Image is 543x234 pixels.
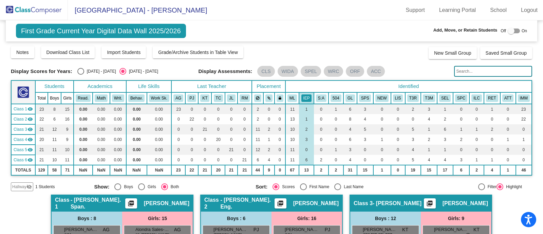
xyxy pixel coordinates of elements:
[11,104,35,114] td: Aranzazu Gabaldon Rivilla - Gabaldon - Imm. Span.
[285,92,299,104] th: Multilingual Learner
[329,104,343,114] td: 1
[421,114,437,124] td: 4
[263,124,275,134] td: 2
[225,155,238,165] td: 0
[329,124,343,134] td: 0
[74,155,93,165] td: 0.00
[437,104,453,114] td: 1
[500,134,516,145] td: 1
[252,114,263,124] td: 2
[345,94,355,102] button: GL
[225,92,238,104] th: Jocelyn Lowe
[391,104,405,114] td: 0
[171,145,185,155] td: 0
[275,145,285,155] td: 0
[275,92,285,104] th: Keep with teacher
[11,46,34,58] button: Notes
[263,104,275,114] td: 0
[437,134,453,145] td: 3
[48,145,61,155] td: 11
[14,106,27,112] span: Class 1
[275,134,285,145] td: 0
[74,134,93,145] td: 0.00
[500,104,516,114] td: 0
[61,104,74,114] td: 15
[147,155,172,165] td: 0.00
[343,104,357,114] td: 6
[48,92,61,104] th: Boys
[357,145,373,155] td: 0
[171,124,185,134] td: 0
[373,114,391,124] td: 0
[125,198,137,209] button: Print Students Details
[421,104,437,114] td: 3
[252,104,263,114] td: 2
[278,66,298,77] mat-chip: WIDA
[391,124,405,134] td: 0
[516,92,532,104] th: Immersion
[301,66,321,77] mat-chip: SPEL
[171,92,185,104] th: Aranzazu Gabaldon Rivilla
[185,114,198,124] td: 22
[316,94,326,102] button: S:A
[437,92,453,104] th: Scheduled Counseling
[287,94,297,102] button: ML
[11,134,35,145] td: Tara Corson - Corson
[421,92,437,104] th: Tier 3 Supports in Math
[252,80,285,92] th: Placement
[331,94,341,102] button: 504
[35,104,48,114] td: 23
[198,104,211,114] td: 0
[405,92,421,104] th: Tier 3 Supports in Reading
[359,94,371,102] button: SPS
[329,145,343,155] td: 1
[299,145,314,155] td: 0
[469,134,484,145] td: 0
[343,124,357,134] td: 4
[93,114,110,124] td: 0.00
[484,124,500,134] td: 2
[27,106,33,112] mat-icon: visibility
[484,134,500,145] td: 0
[171,80,252,92] th: Last Teacher
[453,145,470,155] td: 0
[469,114,484,124] td: 0
[225,114,238,124] td: 0
[95,94,108,102] button: Math
[434,50,471,56] span: New Small Group
[126,145,147,155] td: 0.00
[500,92,516,104] th: Attendance Concern
[393,94,403,102] button: LIS
[68,5,207,16] span: [GEOGRAPHIC_DATA] - [PERSON_NAME]
[453,104,470,114] td: 0
[516,104,532,114] td: 23
[77,68,158,75] mat-radio-group: Select an option
[238,114,252,124] td: 0
[329,134,343,145] td: 0
[299,114,314,124] td: 1
[171,104,185,114] td: 23
[61,145,74,155] td: 10
[238,134,252,145] td: 0
[238,104,252,114] td: 0
[171,134,185,145] td: 0
[147,124,172,134] td: 0.00
[373,134,391,145] td: 1
[437,145,453,155] td: 1
[199,68,252,74] span: Display Assessments:
[27,127,33,132] mat-icon: visibility
[27,147,33,152] mat-icon: visibility
[11,68,72,74] span: Display Scores for Years:
[149,94,169,102] button: Work Sk.
[437,124,453,134] td: 6
[153,46,243,58] button: Grade/Archive Students in Table View
[275,114,285,124] td: 0
[200,94,209,102] button: KT
[14,137,27,143] span: Class 4
[285,104,299,114] td: 11
[185,124,198,134] td: 0
[421,134,437,145] td: 2
[211,124,225,134] td: 0
[500,124,516,134] td: 0
[48,134,61,145] td: 11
